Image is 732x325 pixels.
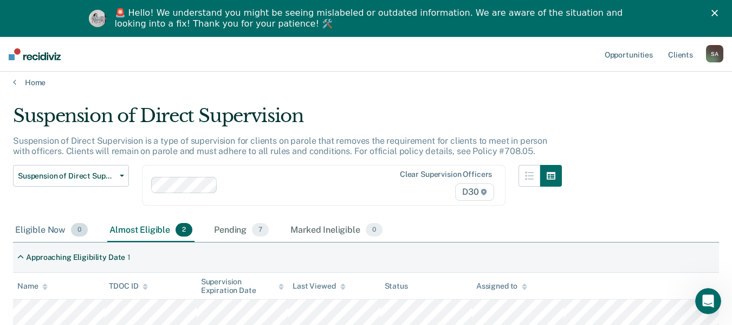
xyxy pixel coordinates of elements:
div: Approaching Eligibility Date [26,253,125,262]
a: Home [13,78,719,87]
button: SA [706,45,723,62]
span: 0 [366,223,383,237]
a: Clients [666,37,695,72]
div: Supervision Expiration Date [201,277,284,296]
span: D30 [455,183,494,201]
span: Suspension of Direct Supervision [18,171,115,181]
span: 2 [176,223,192,237]
div: 1 [127,253,131,262]
img: Profile image for Kim [89,10,106,27]
div: Eligible Now0 [13,219,90,243]
button: Suspension of Direct Supervision [13,165,129,187]
img: Recidiviz [9,48,61,60]
div: Suspension of Direct Supervision [13,105,562,136]
div: S A [706,45,723,62]
div: Marked Ineligible0 [288,219,385,243]
div: Name [17,282,48,291]
a: Opportunities [603,37,655,72]
div: 🚨 Hello! We understand you might be seeing mislabeled or outdated information. We are aware of th... [115,8,626,29]
span: 0 [71,223,88,237]
div: Status [385,282,408,291]
div: Approaching Eligibility Date1 [13,248,135,266]
div: TDOC ID [109,282,148,291]
div: Pending7 [212,219,271,243]
div: Last Viewed [293,282,345,291]
iframe: Intercom live chat [695,288,721,314]
div: Clear supervision officers [400,170,492,179]
span: 7 [252,223,269,237]
div: Assigned to [476,282,527,291]
div: Almost Eligible2 [107,219,195,243]
div: Close [711,10,722,16]
p: Suspension of Direct Supervision is a type of supervision for clients on parole that removes the ... [13,136,547,156]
